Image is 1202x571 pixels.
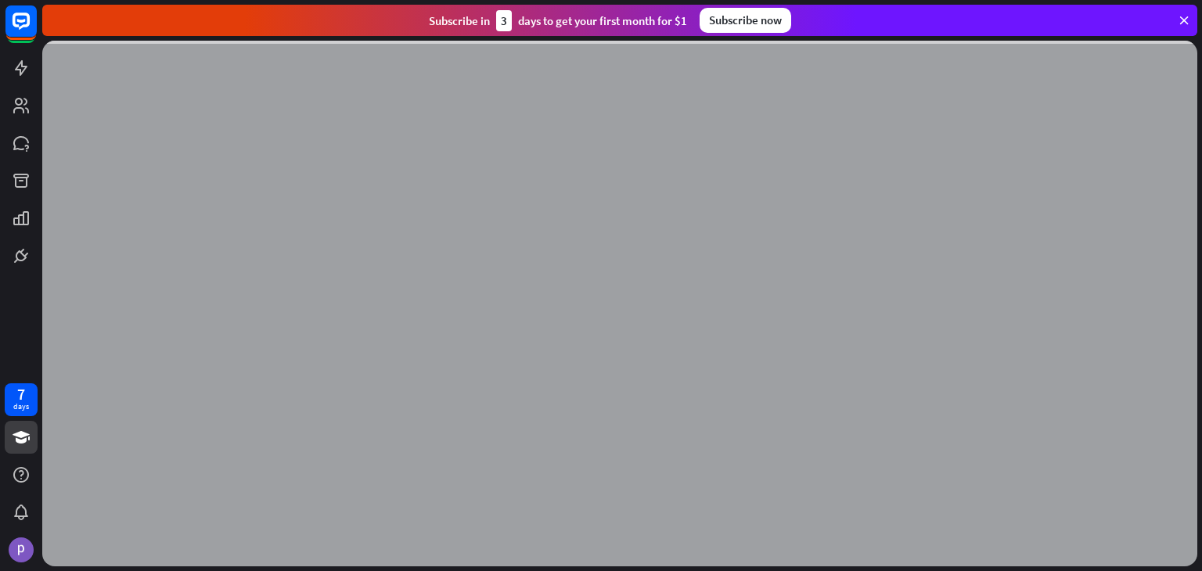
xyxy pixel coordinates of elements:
div: Subscribe now [700,8,791,33]
a: 7 days [5,383,38,416]
div: Subscribe in days to get your first month for $1 [429,10,687,31]
div: 7 [17,387,25,401]
div: 3 [496,10,512,31]
div: days [13,401,29,412]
